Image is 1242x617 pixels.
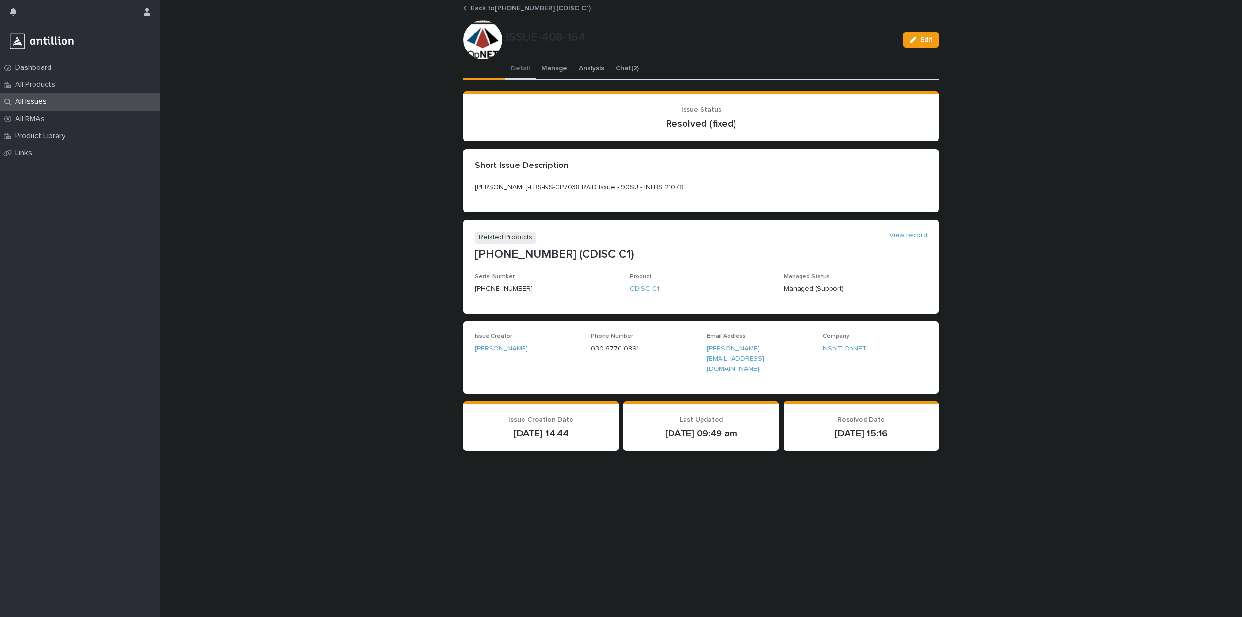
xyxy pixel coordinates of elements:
[506,31,896,45] p: ISSUE-408-164
[475,334,512,339] span: Issue Creator
[837,417,885,423] span: Resolved Date
[784,274,830,280] span: Managed Status
[505,59,536,80] button: Detail
[889,232,927,240] a: View record
[610,59,645,80] button: Chat (2)
[475,183,927,193] p: [PERSON_NAME]-LBS-NS-CP7038 RAID Issue - 90SU - INLBS 21078
[475,118,927,130] p: Resolved (fixed)
[823,334,849,339] span: Company
[475,248,927,262] p: [PHONE_NUMBER] (CDISC C1)
[536,59,573,80] button: Manage
[475,161,569,171] h2: Short Issue Description
[707,334,746,339] span: Email Address
[591,344,695,354] p: 030 6770 0891
[508,417,573,423] span: Issue Creation Date
[11,63,59,72] p: Dashboard
[475,232,536,244] p: Related Products
[784,284,927,294] p: Managed (Support)
[680,417,723,423] span: Last Updated
[471,2,591,13] a: Back to[PHONE_NUMBER] (CDISC C1)
[463,59,505,80] button: Overview
[630,274,652,280] span: Product
[11,97,54,106] p: All Issues
[11,149,40,158] p: Links
[475,284,618,294] p: [PHONE_NUMBER]
[920,36,932,43] span: Edit
[475,344,528,354] a: [PERSON_NAME]
[903,32,939,48] button: Edit
[475,428,607,439] p: [DATE] 14:44
[635,428,767,439] p: [DATE] 09:49 am
[11,115,52,124] p: All RMAs
[630,284,659,294] a: CDISC C1
[681,106,721,113] span: Issue Status
[795,428,927,439] p: [DATE] 15:16
[823,344,866,354] a: NSoIT OpNET
[11,132,73,141] p: Product Library
[591,334,633,339] span: Phone Number
[573,59,610,80] button: Analysis
[707,345,764,372] a: [PERSON_NAME][EMAIL_ADDRESS][DOMAIN_NAME]
[11,80,63,89] p: All Products
[475,274,515,280] span: Serial Number
[8,32,76,51] img: r3a3Z93SSpeN6cOOTyqw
